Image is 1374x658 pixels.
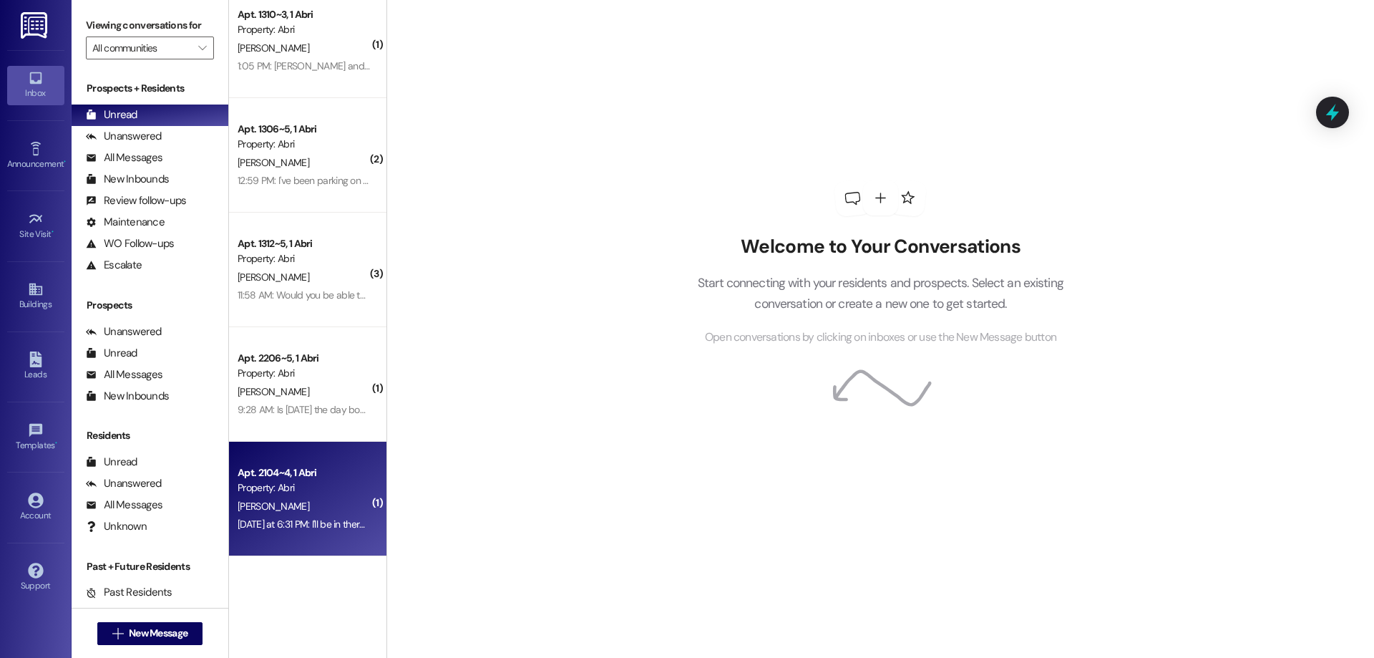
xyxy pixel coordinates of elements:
div: Unanswered [86,476,162,491]
label: Viewing conversations for [86,14,214,37]
div: Apt. 2206~5, 1 Abri [238,351,370,366]
a: Site Visit • [7,207,64,246]
span: [PERSON_NAME] [238,500,309,513]
h2: Welcome to Your Conversations [676,236,1085,258]
input: All communities [92,37,191,59]
div: 11:58 AM: Would you be able to bring the sticker up to my apartment later? I'm on my way to schoo... [238,289,1054,301]
span: [PERSON_NAME] [238,385,309,398]
div: Apt. 2104~4, 1 Abri [238,465,370,480]
div: Property: Abri [238,22,370,37]
span: New Message [129,626,187,641]
div: New Inbounds [86,172,169,187]
span: [PERSON_NAME] [238,42,309,54]
span: • [64,157,66,167]
div: 9:28 AM: Is [DATE] the day booting starts? Someone is in my spot so i'm just going to park on the... [238,403,712,416]
div: Prospects [72,298,228,313]
div: Apt. 1310~3, 1 Abri [238,7,370,22]
div: Past + Future Residents [72,559,228,574]
div: Unread [86,346,137,361]
img: ResiDesk Logo [21,12,50,39]
div: Past Residents [86,585,172,600]
div: [DATE] at 6:31 PM: I'll be in there [DATE] [238,518,394,531]
span: • [52,227,54,237]
i:  [112,628,123,639]
div: Unread [86,107,137,122]
div: 1:05 PM: [PERSON_NAME] and [PERSON_NAME]. I'm with both, just as long as I get a room with either... [238,59,731,72]
div: Review follow-ups [86,193,186,208]
div: WO Follow-ups [86,236,174,251]
div: Unknown [86,519,147,534]
div: Apt. 1306~5, 1 Abri [238,122,370,137]
div: Residents [72,428,228,443]
div: Property: Abri [238,137,370,152]
div: Escalate [86,258,142,273]
span: [PERSON_NAME] [238,271,309,284]
span: Open conversations by clicking on inboxes or use the New Message button [705,329,1056,347]
span: [PERSON_NAME] [238,156,309,169]
div: Prospects + Residents [72,81,228,96]
div: Maintenance [86,215,165,230]
div: New Inbounds [86,389,169,404]
div: Property: Abri [238,480,370,495]
div: Property: Abri [238,366,370,381]
span: • [55,438,57,448]
div: Unread [86,455,137,470]
i:  [198,42,206,54]
div: Unanswered [86,324,162,339]
a: Leads [7,347,64,386]
div: All Messages [86,498,162,513]
div: 12:59 PM: I've been parking on the curb anyway [238,174,434,187]
a: Support [7,558,64,597]
div: All Messages [86,150,162,165]
a: Templates • [7,418,64,457]
button: New Message [97,622,203,645]
a: Inbox [7,66,64,105]
div: Unanswered [86,129,162,144]
div: Apt. 1312~5, 1 Abri [238,236,370,251]
a: Account [7,488,64,527]
div: All Messages [86,367,162,382]
div: Property: Abri [238,251,370,266]
a: Buildings [7,277,64,316]
p: Start connecting with your residents and prospects. Select an existing conversation or create a n... [676,273,1085,314]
